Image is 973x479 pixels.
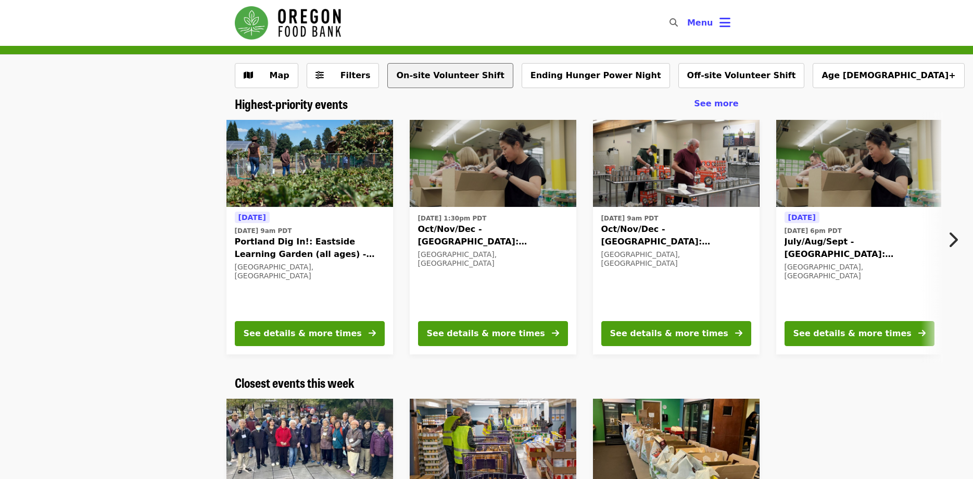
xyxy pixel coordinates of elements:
button: On-site Volunteer Shift [387,63,513,88]
button: See details & more times [235,321,385,346]
button: Toggle account menu [679,10,739,35]
span: Closest events this week [235,373,355,391]
span: Highest-priority events [235,94,348,113]
a: See details for "Oct/Nov/Dec - Portland: Repack/Sort (age 8+)" [410,120,576,354]
span: July/Aug/Sept - [GEOGRAPHIC_DATA]: Repack/Sort (age [DEMOGRAPHIC_DATA]+) [785,236,934,261]
a: See details for "July/Aug/Sept - Portland: Repack/Sort (age 8+)" [776,120,943,354]
img: July/Aug/Sept - Portland: Repack/Sort (age 8+) organized by Oregon Food Bank [776,120,943,207]
time: [DATE] 1:30pm PDT [418,214,487,223]
span: Oct/Nov/Dec - [GEOGRAPHIC_DATA]: Repack/Sort (age [DEMOGRAPHIC_DATA]+) [601,223,751,248]
div: See details & more times [427,327,545,340]
a: See more [694,97,738,110]
span: Oct/Nov/Dec - [GEOGRAPHIC_DATA]: Repack/Sort (age [DEMOGRAPHIC_DATA]+) [418,223,568,248]
time: [DATE] 6pm PDT [785,226,842,236]
i: chevron-right icon [947,230,958,250]
div: See details & more times [793,327,912,340]
div: [GEOGRAPHIC_DATA], [GEOGRAPHIC_DATA] [785,263,934,280]
button: Next item [939,225,973,254]
i: search icon [669,18,678,28]
button: Ending Hunger Power Night [522,63,670,88]
a: Highest-priority events [235,96,348,112]
time: [DATE] 9am PDT [235,226,292,236]
i: arrow-right icon [552,328,559,338]
div: [GEOGRAPHIC_DATA], [GEOGRAPHIC_DATA] [601,250,751,268]
button: Show map view [235,63,298,88]
input: Search [684,10,692,35]
span: Map [270,70,289,80]
div: See details & more times [610,327,728,340]
time: [DATE] 9am PDT [601,214,659,223]
a: Closest events this week [235,375,355,390]
span: [DATE] [788,213,816,222]
span: See more [694,99,738,108]
a: See details for "Oct/Nov/Dec - Portland: Repack/Sort (age 16+)" [593,120,760,354]
i: bars icon [719,15,730,30]
span: Menu [687,18,713,28]
img: Oct/Nov/Dec - Portland: Repack/Sort (age 8+) organized by Oregon Food Bank [410,120,576,207]
i: arrow-right icon [735,328,742,338]
i: arrow-right icon [369,328,376,338]
button: See details & more times [601,321,751,346]
span: [DATE] [238,213,266,222]
div: [GEOGRAPHIC_DATA], [GEOGRAPHIC_DATA] [235,263,385,280]
button: Filters (0 selected) [307,63,380,88]
span: Filters [340,70,371,80]
img: Oregon Food Bank - Home [235,6,341,40]
img: Oct/Nov/Dec - Portland: Repack/Sort (age 16+) organized by Oregon Food Bank [593,120,760,207]
span: Portland Dig In!: Eastside Learning Garden (all ages) - Aug/Sept/Oct [235,236,385,261]
div: See details & more times [244,327,362,340]
button: See details & more times [418,321,568,346]
button: Age [DEMOGRAPHIC_DATA]+ [813,63,964,88]
button: Off-site Volunteer Shift [678,63,805,88]
i: arrow-right icon [918,328,926,338]
i: map icon [244,70,253,80]
img: Portland Dig In!: Eastside Learning Garden (all ages) - Aug/Sept/Oct organized by Oregon Food Bank [226,120,393,207]
button: See details & more times [785,321,934,346]
div: Highest-priority events [226,96,747,112]
div: [GEOGRAPHIC_DATA], [GEOGRAPHIC_DATA] [418,250,568,268]
a: See details for "Portland Dig In!: Eastside Learning Garden (all ages) - Aug/Sept/Oct" [226,120,393,354]
div: Closest events this week [226,375,747,390]
i: sliders-h icon [315,70,324,80]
